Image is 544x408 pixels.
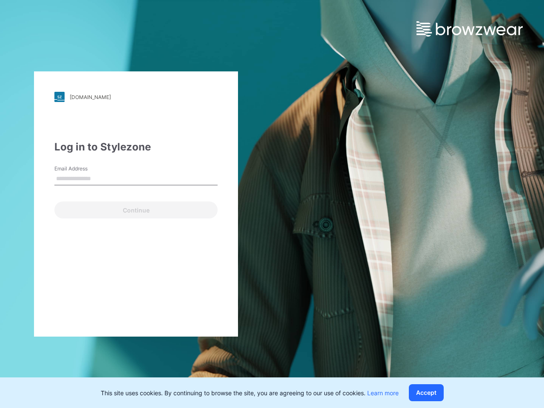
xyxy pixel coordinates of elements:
img: browzwear-logo.e42bd6dac1945053ebaf764b6aa21510.svg [416,21,523,37]
p: This site uses cookies. By continuing to browse the site, you are agreeing to our use of cookies. [101,388,399,397]
div: [DOMAIN_NAME] [70,94,111,100]
a: [DOMAIN_NAME] [54,92,218,102]
a: Learn more [367,389,399,397]
img: stylezone-logo.562084cfcfab977791bfbf7441f1a819.svg [54,92,65,102]
label: Email Address [54,165,114,173]
button: Accept [409,384,444,401]
div: Log in to Stylezone [54,139,218,155]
